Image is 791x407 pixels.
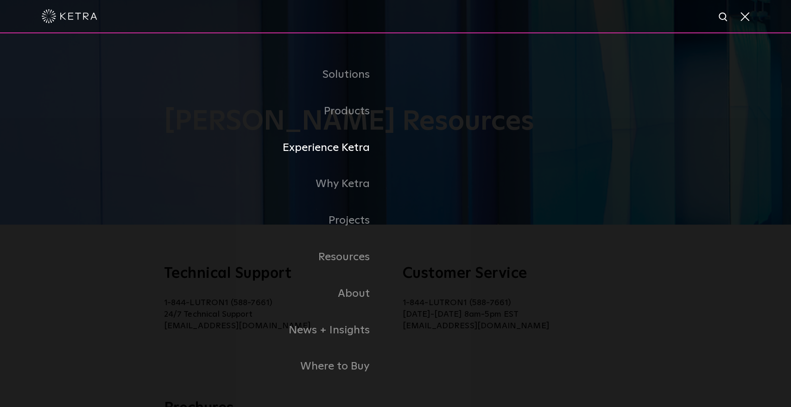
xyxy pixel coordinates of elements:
[85,276,396,312] a: About
[42,9,97,23] img: ketra-logo-2019-white
[718,12,729,23] img: search icon
[85,348,396,385] a: Where to Buy
[85,56,706,385] div: Navigation Menu
[85,130,396,166] a: Experience Ketra
[85,239,396,276] a: Resources
[85,56,396,93] a: Solutions
[85,93,396,130] a: Products
[85,312,396,349] a: News + Insights
[85,166,396,202] a: Why Ketra
[85,202,396,239] a: Projects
